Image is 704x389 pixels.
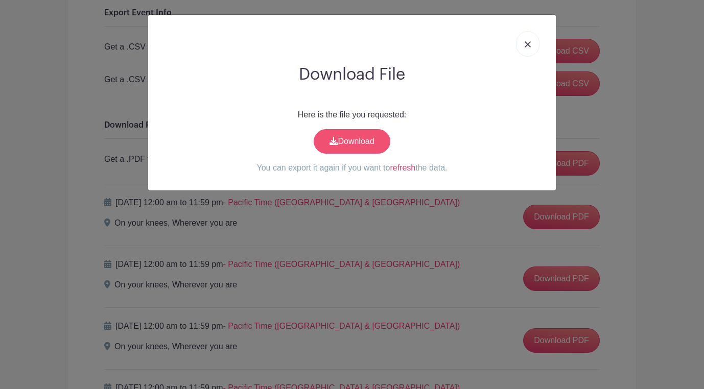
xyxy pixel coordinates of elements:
[390,163,415,172] a: refresh
[156,65,548,84] h2: Download File
[525,41,531,47] img: close_button-5f87c8562297e5c2d7936805f587ecaba9071eb48480494691a3f1689db116b3.svg
[156,109,548,121] p: Here is the file you requested:
[314,129,390,154] a: Download
[156,162,548,174] p: You can export it again if you want to the data.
